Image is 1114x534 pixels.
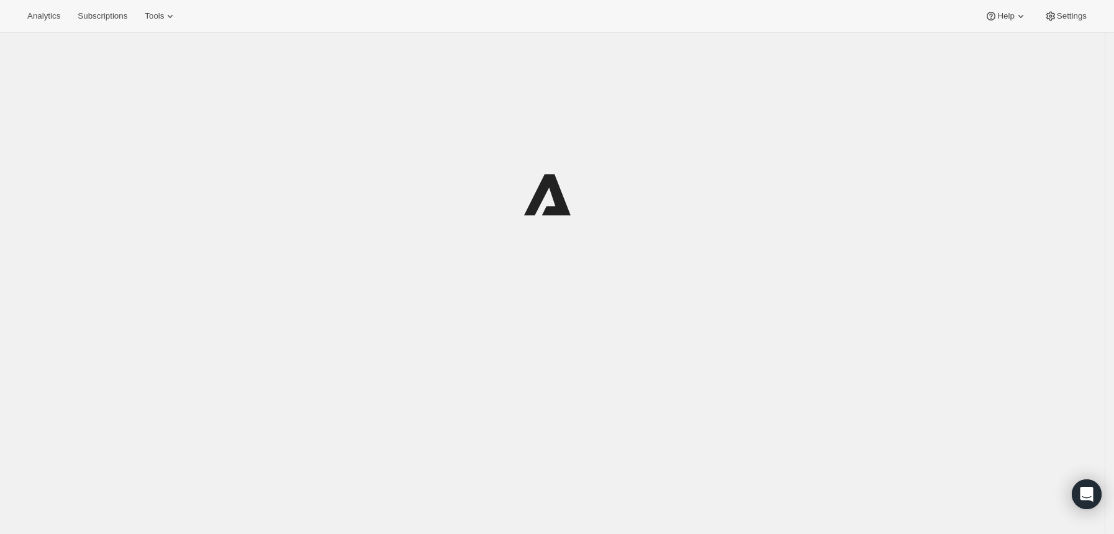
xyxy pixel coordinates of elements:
[1057,11,1087,21] span: Settings
[145,11,164,21] span: Tools
[20,7,68,25] button: Analytics
[70,7,135,25] button: Subscriptions
[997,11,1014,21] span: Help
[137,7,184,25] button: Tools
[78,11,127,21] span: Subscriptions
[1037,7,1094,25] button: Settings
[27,11,60,21] span: Analytics
[977,7,1034,25] button: Help
[1072,479,1102,509] div: Open Intercom Messenger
